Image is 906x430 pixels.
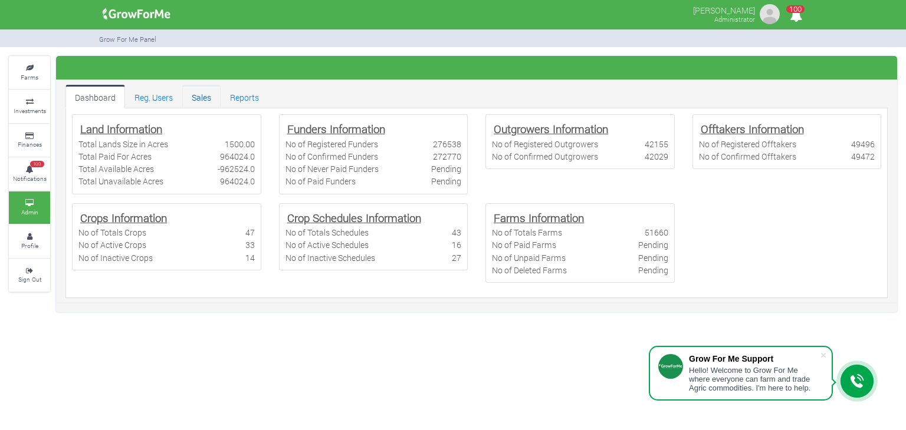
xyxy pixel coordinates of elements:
div: No of Unpaid Farms [492,252,566,264]
a: Dashboard [65,85,125,108]
small: Finances [18,140,42,148]
b: Farms Information [494,210,584,225]
a: Farms [9,57,50,89]
b: Land Information [80,121,162,136]
div: No of Registered Outgrowers [492,138,598,150]
div: Pending [638,252,668,264]
small: Administrator [714,15,755,24]
i: Notifications [784,2,807,29]
b: Funders Information [287,121,385,136]
div: Hello! Welcome to Grow For Me where everyone can farm and trade Agric commodities. I'm here to help. [689,366,820,392]
a: Finances [9,124,50,157]
div: 1500.00 [225,138,255,150]
div: 49472 [851,150,875,163]
div: No of Paid Farms [492,239,556,251]
div: 51660 [645,226,668,239]
div: Pending [431,163,461,175]
div: No of Never Paid Funders [285,163,379,175]
a: 100 Notifications [9,158,50,190]
small: Investments [14,107,46,115]
div: 272770 [433,150,461,163]
div: Pending [638,239,668,251]
div: No of Registered Offtakers [699,138,796,150]
img: growforme image [99,2,175,26]
div: -962524.0 [218,163,255,175]
p: [PERSON_NAME] [693,2,755,16]
div: Total Lands Size in Acres [78,138,168,150]
small: Notifications [13,174,47,183]
div: Total Paid For Acres [78,150,152,163]
b: Crop Schedules Information [287,210,421,225]
img: growforme image [758,2,782,26]
a: Reports [221,85,268,108]
a: Sign Out [9,259,50,292]
small: Profile [21,242,38,250]
div: 42155 [645,138,668,150]
small: Admin [21,208,38,216]
div: No of Active Crops [78,239,146,251]
a: Profile [9,225,50,257]
small: Farms [21,73,38,81]
div: 42029 [645,150,668,163]
div: 964024.0 [220,150,255,163]
div: Grow For Me Support [689,354,820,363]
a: Admin [9,191,50,224]
small: Grow For Me Panel [99,35,156,44]
div: No of Totals Schedules [285,226,369,239]
div: No of Inactive Crops [78,252,153,264]
div: Pending [638,264,668,276]
b: Crops Information [80,210,167,225]
div: No of Paid Funders [285,175,356,187]
div: Pending [431,175,461,187]
div: 276538 [433,138,461,150]
div: 43 [452,226,461,239]
b: Offtakers Information [701,121,804,136]
a: Sales [182,85,221,108]
div: 33 [245,239,255,251]
div: No of Confirmed Outgrowers [492,150,598,163]
div: Total Unavailable Acres [78,175,163,187]
div: 27 [452,252,461,264]
div: No of Totals Crops [78,226,146,239]
div: 47 [245,226,255,239]
div: No of Registered Funders [285,138,378,150]
div: 964024.0 [220,175,255,187]
a: 100 [784,11,807,22]
span: 100 [30,161,44,168]
div: 16 [452,239,461,251]
div: No of Inactive Schedules [285,252,375,264]
span: 100 [786,5,805,13]
b: Outgrowers Information [494,121,608,136]
div: No of Totals Farms [492,226,562,239]
div: No of Confirmed Funders [285,150,378,163]
div: Total Available Acres [78,163,154,175]
a: Investments [9,90,50,123]
div: 49496 [851,138,875,150]
div: No of Deleted Farms [492,264,567,276]
div: No of Confirmed Offtakers [699,150,796,163]
a: Reg. Users [125,85,182,108]
div: 14 [245,252,255,264]
small: Sign Out [18,275,41,283]
div: No of Active Schedules [285,239,369,251]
